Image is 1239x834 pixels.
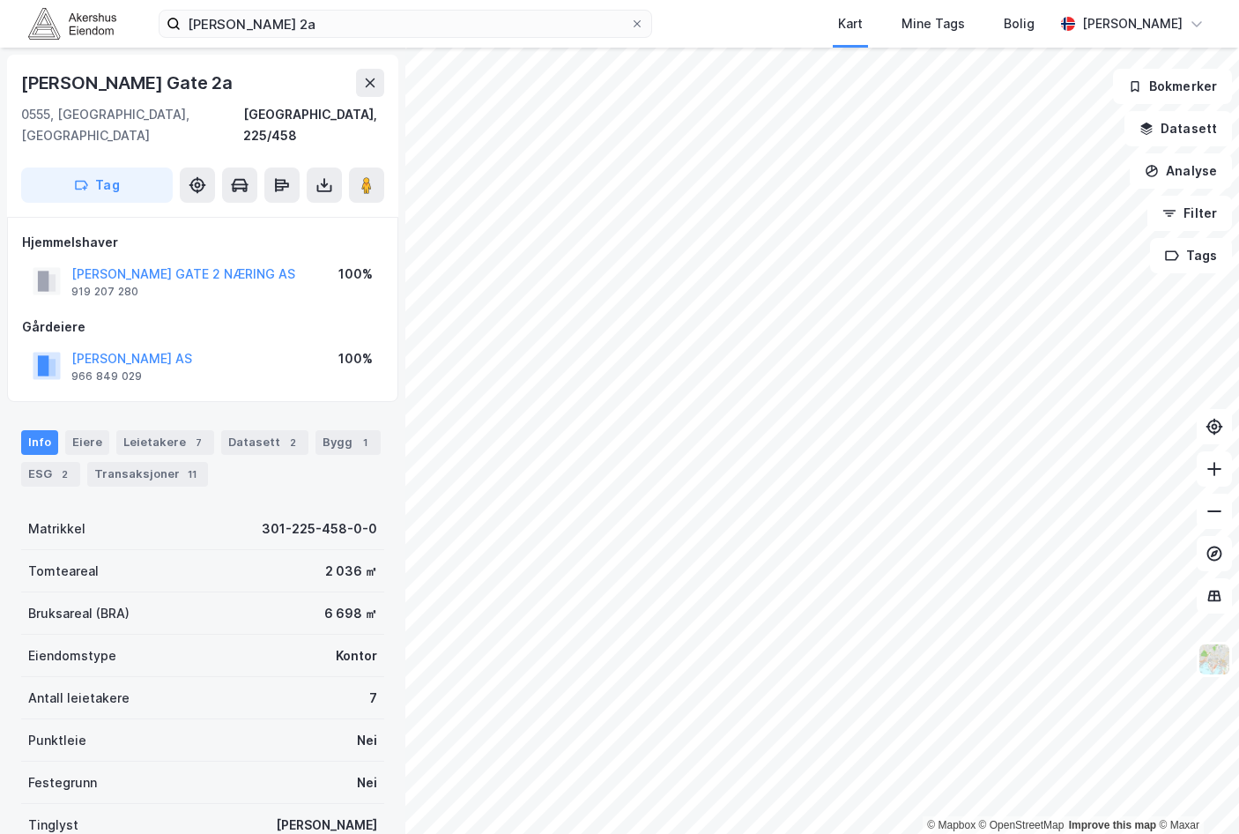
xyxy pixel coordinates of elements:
[356,434,374,451] div: 1
[21,430,58,455] div: Info
[28,8,116,39] img: akershus-eiendom-logo.9091f326c980b4bce74ccdd9f866810c.svg
[1113,69,1232,104] button: Bokmerker
[324,603,377,624] div: 6 698 ㎡
[325,561,377,582] div: 2 036 ㎡
[21,462,80,487] div: ESG
[28,518,85,540] div: Matrikkel
[357,730,377,751] div: Nei
[189,434,207,451] div: 7
[56,465,73,483] div: 2
[87,462,208,487] div: Transaksjoner
[28,730,86,751] div: Punktleie
[927,819,976,831] a: Mapbox
[1151,749,1239,834] iframe: Chat Widget
[116,430,214,455] div: Leietakere
[22,316,383,338] div: Gårdeiere
[338,264,373,285] div: 100%
[243,104,384,146] div: [GEOGRAPHIC_DATA], 225/458
[315,430,381,455] div: Bygg
[65,430,109,455] div: Eiere
[1130,153,1232,189] button: Analyse
[901,13,965,34] div: Mine Tags
[1198,643,1231,676] img: Z
[1069,819,1156,831] a: Improve this map
[1150,238,1232,273] button: Tags
[1124,111,1232,146] button: Datasett
[1004,13,1035,34] div: Bolig
[979,819,1065,831] a: OpenStreetMap
[71,285,138,299] div: 919 207 280
[221,430,308,455] div: Datasett
[22,232,383,253] div: Hjemmelshaver
[838,13,863,34] div: Kart
[21,104,243,146] div: 0555, [GEOGRAPHIC_DATA], [GEOGRAPHIC_DATA]
[28,561,99,582] div: Tomteareal
[369,688,377,709] div: 7
[71,369,142,383] div: 966 849 029
[181,11,630,37] input: Søk på adresse, matrikkel, gårdeiere, leietakere eller personer
[357,772,377,793] div: Nei
[284,434,301,451] div: 2
[28,603,130,624] div: Bruksareal (BRA)
[183,465,201,483] div: 11
[21,69,236,97] div: [PERSON_NAME] Gate 2a
[1147,196,1232,231] button: Filter
[1082,13,1183,34] div: [PERSON_NAME]
[336,645,377,666] div: Kontor
[28,688,130,709] div: Antall leietakere
[1151,749,1239,834] div: Kontrollprogram for chat
[21,168,173,203] button: Tag
[262,518,377,540] div: 301-225-458-0-0
[28,772,97,793] div: Festegrunn
[338,348,373,369] div: 100%
[28,645,116,666] div: Eiendomstype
